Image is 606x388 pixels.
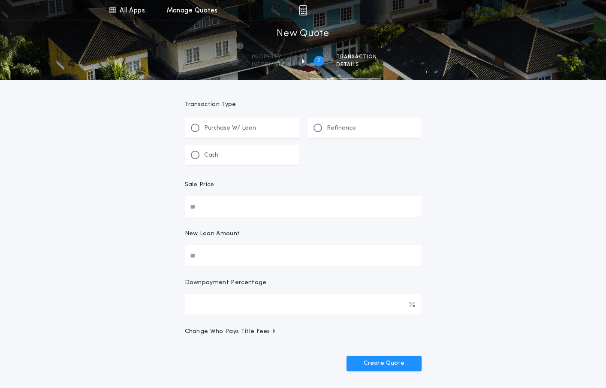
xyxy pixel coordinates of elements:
[317,58,320,64] h2: 2
[299,5,307,15] img: img
[185,181,214,189] p: Sale Price
[185,196,422,217] input: Sale Price
[463,6,495,15] img: vs-icon
[185,327,277,336] span: Change Who Pays Title Fees
[185,245,422,266] input: New Loan Amount
[277,27,329,41] h1: New Quote
[327,124,356,133] p: Refinance
[252,54,292,61] span: Property
[204,151,218,160] p: Cash
[252,61,292,68] span: information
[185,327,422,336] button: Change Who Pays Title Fees
[347,356,422,371] button: Create Quote
[336,61,377,68] span: details
[185,100,422,109] p: Transaction Type
[185,294,422,315] input: Downpayment Percentage
[204,124,256,133] p: Purchase W/ Loan
[336,54,377,61] span: Transaction
[185,230,240,238] p: New Loan Amount
[185,279,267,287] p: Downpayment Percentage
